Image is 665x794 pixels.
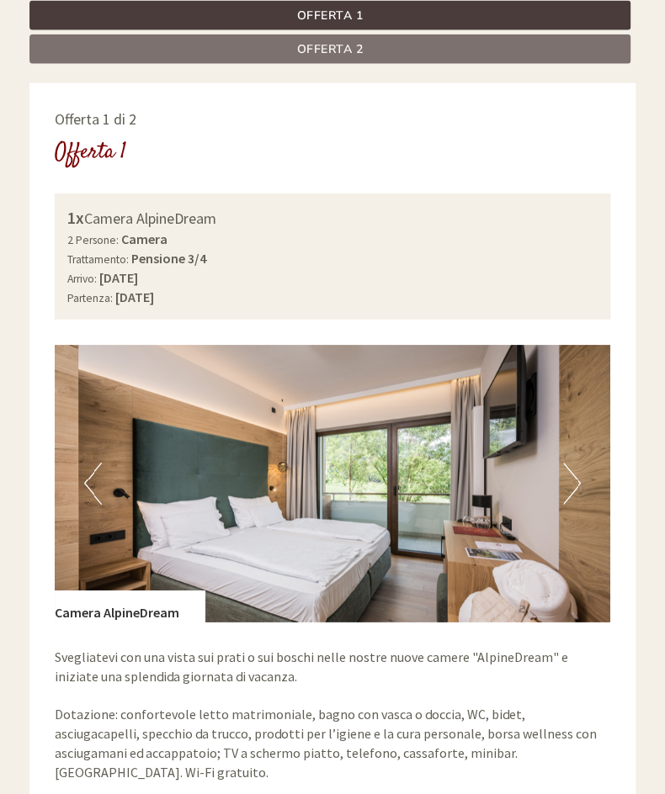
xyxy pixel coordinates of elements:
span: Offerta 1 di 2 [55,109,136,129]
span: Offerta 2 [297,41,364,57]
b: 1x [67,207,84,228]
img: image [55,345,610,622]
b: Pensione 3/4 [131,250,206,267]
small: Partenza: [67,291,113,305]
small: Trattamento: [67,252,129,267]
b: [DATE] [99,269,138,286]
button: Invia [470,443,556,473]
b: Camera [121,230,168,247]
div: Lei [308,49,530,62]
div: Camera AlpineDream [55,590,205,622]
small: 2 Persone: [67,233,119,247]
button: Next [563,463,581,505]
small: Arrivo: [67,272,97,286]
div: lunedì [246,13,311,41]
button: Previous [84,463,102,505]
b: [DATE] [115,288,154,305]
span: Offerta 1 [297,8,364,24]
div: Camera AlpineDream [67,206,598,230]
small: 12:21 [308,82,530,93]
div: Buon giorno, come possiamo aiutarla? [300,45,543,97]
div: Offerta 1 [55,137,126,168]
